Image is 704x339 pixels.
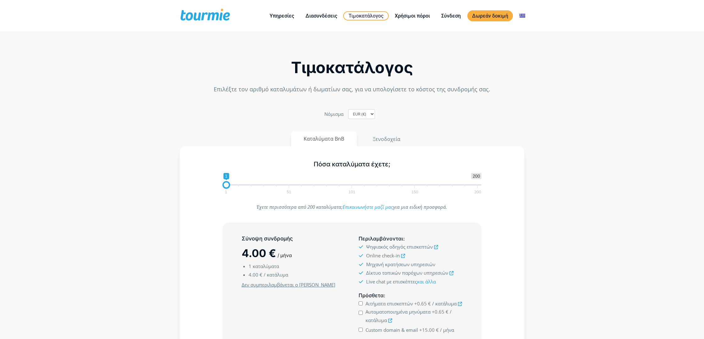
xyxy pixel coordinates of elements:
[224,191,228,193] span: 1
[414,300,431,307] span: +0.65 €
[359,235,403,242] span: Περιλαμβάνονται
[432,309,448,315] span: +0.65 €
[223,173,229,179] span: 1
[286,191,292,193] span: 51
[366,252,400,259] span: Online check-in
[348,191,356,193] span: 101
[242,247,276,260] span: 4.00 €
[471,173,481,179] span: 200
[249,263,251,269] span: 1
[242,282,335,288] u: Δεν συμπεριλαμβάνεται ο [PERSON_NAME]
[359,292,384,299] span: Πρόσθετα
[437,12,465,20] a: Σύνδεση
[359,235,462,243] h5: :
[324,110,344,118] label: Nόμισμα
[366,270,448,276] span: Δίκτυο τοπικών παρόχων υπηρεσιών
[440,327,454,333] span: / μήνα
[242,235,345,243] h5: Σύνοψη συνδρομής
[467,10,513,21] a: Δωρεάν δοκιμή
[223,203,482,211] p: Έχετε περισσότερα από 200 καταλύματα; για μια ειδική προσφορά.
[410,191,419,193] span: 150
[366,300,413,307] span: Αιτήματα επισκεπτών
[265,12,299,20] a: Υπηρεσίες
[390,12,435,20] a: Χρήσιμοι πόροι
[301,12,342,20] a: Διασυνδέσεις
[366,278,436,285] span: Live chat με επισκέπτες
[253,263,279,269] span: καταλύματα
[249,272,262,278] span: 4.00 €
[366,309,431,315] span: Αυτοματοποιημένα μηνύματα
[419,327,439,333] span: +15.00 €
[343,204,393,210] a: Επικοινωνήστε μαζί μας
[278,252,292,258] span: / μήνα
[417,278,436,285] a: και άλλα
[366,261,435,267] span: Μηχανή κρατήσεων υπηρεσιών
[473,191,482,193] span: 200
[366,327,418,333] span: Custom domain & email
[179,85,525,94] p: Επιλέξτε τον αριθμό καταλυμάτων ή δωματίων σας, για να υπολογίσετε το κόστος της συνδρομής σας.
[179,60,525,75] h2: Τιμοκατάλογος
[264,272,288,278] span: / κατάλυμα
[366,244,433,250] span: Ψηφιακός οδηγός επισκεπτών
[343,11,389,20] a: Τιμοκατάλογος
[359,292,462,299] h5: :
[291,132,357,146] button: Καταλύματα BnB
[360,132,413,147] button: Ξενοδοχεία
[223,160,482,168] h5: Πόσα καταλύματα έχετε;
[432,300,457,307] span: / κατάλυμα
